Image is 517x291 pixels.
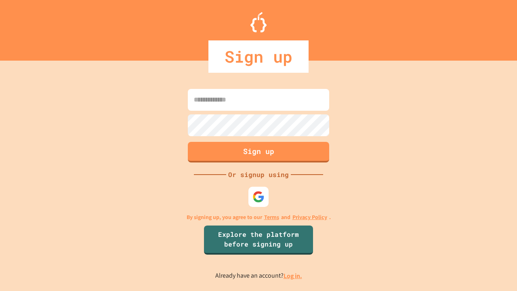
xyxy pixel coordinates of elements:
[264,213,279,221] a: Terms
[250,12,267,32] img: Logo.svg
[208,40,309,73] div: Sign up
[204,226,313,255] a: Explore the platform before signing up
[188,142,329,162] button: Sign up
[252,191,265,203] img: google-icon.svg
[292,213,327,221] a: Privacy Policy
[284,272,302,280] a: Log in.
[215,271,302,281] p: Already have an account?
[187,213,331,221] p: By signing up, you agree to our and .
[226,170,291,179] div: Or signup using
